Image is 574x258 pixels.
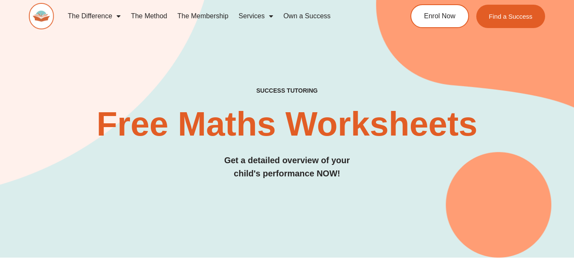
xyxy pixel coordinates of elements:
[126,6,172,26] a: The Method
[62,6,381,26] nav: Menu
[29,107,546,141] h2: Free Maths Worksheets​
[410,4,469,28] a: Enrol Now
[29,87,546,94] h4: SUCCESS TUTORING​
[278,6,336,26] a: Own a Success
[234,6,278,26] a: Services
[29,154,546,180] h3: Get a detailed overview of your child's performance NOW!
[489,13,533,20] span: Find a Success
[424,13,455,20] span: Enrol Now
[476,5,546,28] a: Find a Success
[172,6,234,26] a: The Membership
[62,6,126,26] a: The Difference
